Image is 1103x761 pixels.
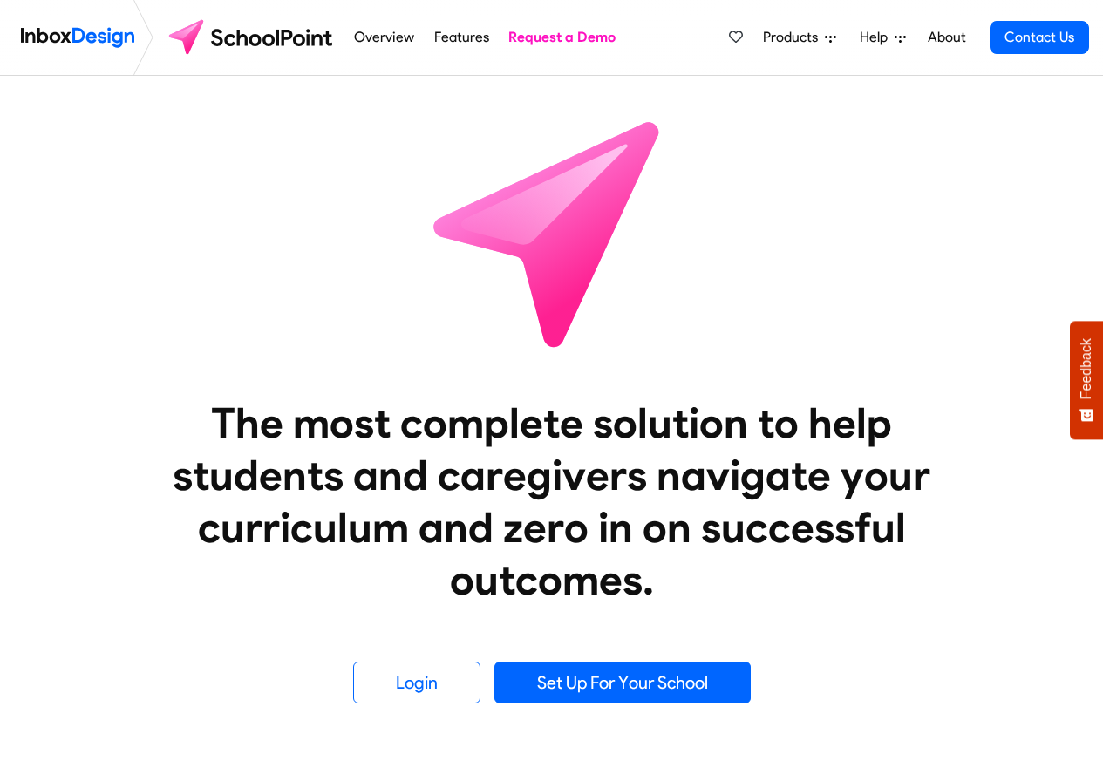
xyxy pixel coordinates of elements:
[923,20,970,55] a: About
[494,662,751,703] a: Set Up For Your School
[763,27,825,48] span: Products
[756,20,843,55] a: Products
[504,20,621,55] a: Request a Demo
[429,20,494,55] a: Features
[138,397,966,606] heading: The most complete solution to help students and caregivers navigate your curriculum and zero in o...
[1070,321,1103,439] button: Feedback - Show survey
[160,17,344,58] img: schoolpoint logo
[350,20,419,55] a: Overview
[853,20,913,55] a: Help
[395,76,709,390] img: icon_schoolpoint.svg
[1079,338,1094,399] span: Feedback
[990,21,1089,54] a: Contact Us
[353,662,480,703] a: Login
[860,27,895,48] span: Help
